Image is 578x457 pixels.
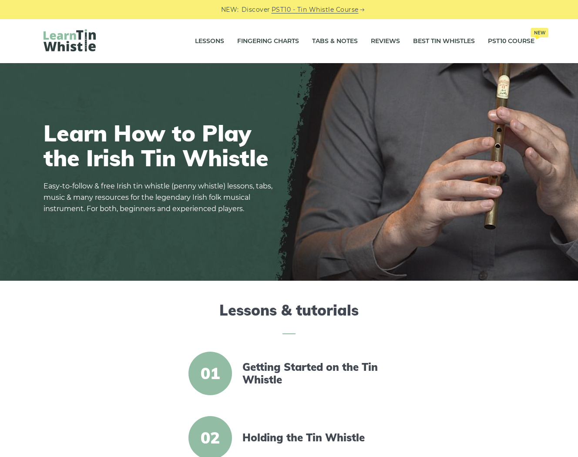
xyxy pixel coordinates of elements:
span: New [531,28,548,37]
a: Lessons [195,30,224,52]
span: 01 [188,352,232,395]
h2: Lessons & tutorials [44,302,534,334]
a: PST10 CourseNew [488,30,534,52]
img: LearnTinWhistle.com [44,29,96,51]
a: Holding the Tin Whistle [242,431,392,444]
a: Getting Started on the Tin Whistle [242,361,392,386]
a: Tabs & Notes [312,30,358,52]
h1: Learn How to Play the Irish Tin Whistle [44,121,279,170]
a: Reviews [371,30,400,52]
a: Best Tin Whistles [413,30,475,52]
p: Easy-to-follow & free Irish tin whistle (penny whistle) lessons, tabs, music & many resources for... [44,181,279,215]
a: Fingering Charts [237,30,299,52]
